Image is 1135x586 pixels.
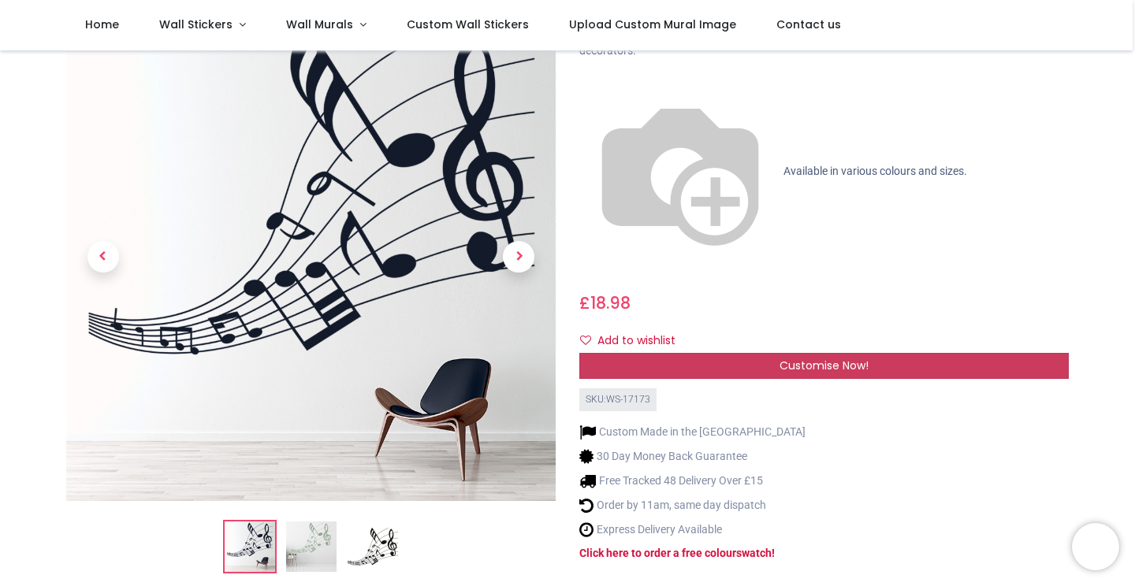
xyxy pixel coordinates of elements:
[590,291,631,314] span: 18.98
[569,17,736,32] span: Upload Custom Mural Image
[286,17,353,32] span: Wall Murals
[348,522,398,573] img: WS-17173-03
[85,17,119,32] span: Home
[776,17,841,32] span: Contact us
[579,388,657,411] div: SKU: WS-17173
[87,241,119,273] span: Previous
[579,448,806,465] li: 30 Day Money Back Guarantee
[579,291,631,314] span: £
[66,13,556,502] img: Music Notes Musical Score Wall Sticker
[772,547,775,559] a: !
[482,86,556,428] a: Next
[579,473,806,489] li: Free Tracked 48 Delivery Over £15
[579,328,689,354] button: Add to wishlistAdd to wishlist
[579,521,806,538] li: Express Delivery Available
[783,165,967,177] span: Available in various colours and sizes.
[579,547,736,559] a: Click here to order a free colour
[225,522,275,573] img: Music Notes Musical Score Wall Sticker
[579,424,806,440] li: Custom Made in the [GEOGRAPHIC_DATA]
[1072,523,1119,570] iframe: Brevo live chat
[580,335,591,346] i: Add to wishlist
[579,71,781,273] img: color-wheel.png
[503,241,534,273] span: Next
[66,86,140,428] a: Previous
[159,17,233,32] span: Wall Stickers
[407,17,529,32] span: Custom Wall Stickers
[780,358,869,373] span: Customise Now!
[286,522,337,573] img: WS-17173-02
[579,497,806,514] li: Order by 11am, same day dispatch
[736,547,772,559] a: swatch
